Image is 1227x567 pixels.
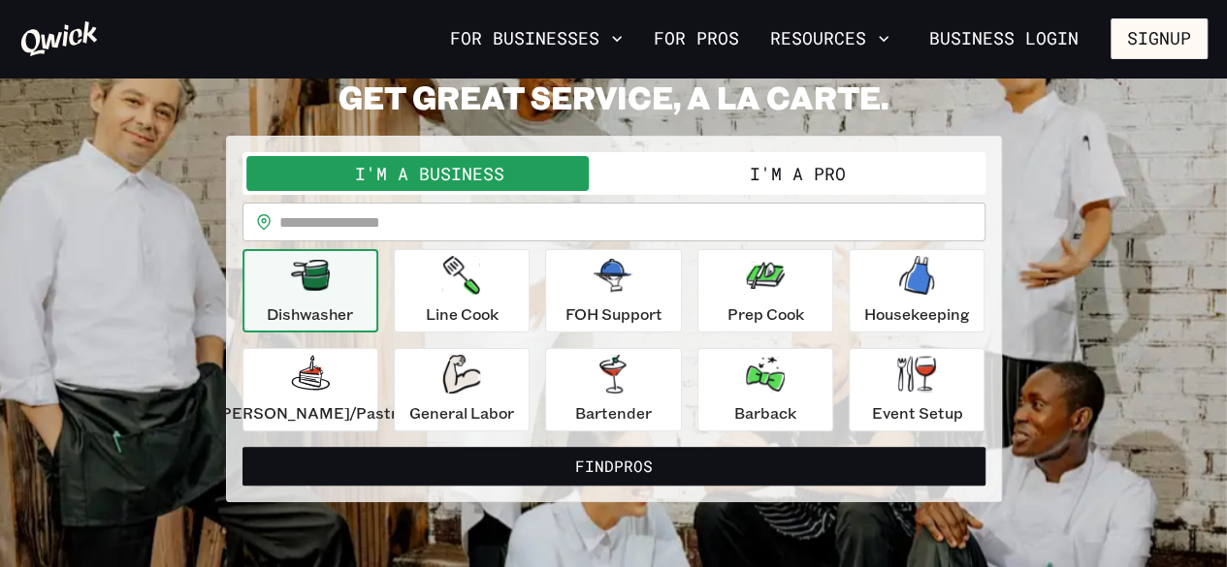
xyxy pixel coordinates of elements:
p: FOH Support [565,302,662,326]
button: FOH Support [545,249,681,332]
button: For Businesses [442,22,630,55]
p: Dishwasher [267,302,353,326]
button: Bartender [545,348,681,431]
h2: GET GREAT SERVICE, A LA CARTE. [226,78,1002,116]
button: Barback [697,348,833,431]
a: For Pros [646,22,747,55]
a: Business Login [913,18,1095,59]
p: Barback [734,401,796,425]
button: FindPros [242,447,985,486]
p: Prep Cook [727,302,803,326]
p: [PERSON_NAME]/Pastry [215,401,405,425]
p: General Labor [409,401,514,425]
button: I'm a Business [246,156,614,191]
p: Bartender [575,401,652,425]
button: Prep Cook [697,249,833,332]
button: I'm a Pro [614,156,982,191]
p: Housekeeping [864,302,970,326]
p: Line Cook [426,302,499,326]
button: Resources [762,22,897,55]
button: Event Setup [849,348,985,431]
button: Signup [1111,18,1208,59]
button: Dishwasher [242,249,378,332]
p: Event Setup [871,401,962,425]
button: General Labor [394,348,530,431]
button: Housekeeping [849,249,985,332]
button: [PERSON_NAME]/Pastry [242,348,378,431]
button: Line Cook [394,249,530,332]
